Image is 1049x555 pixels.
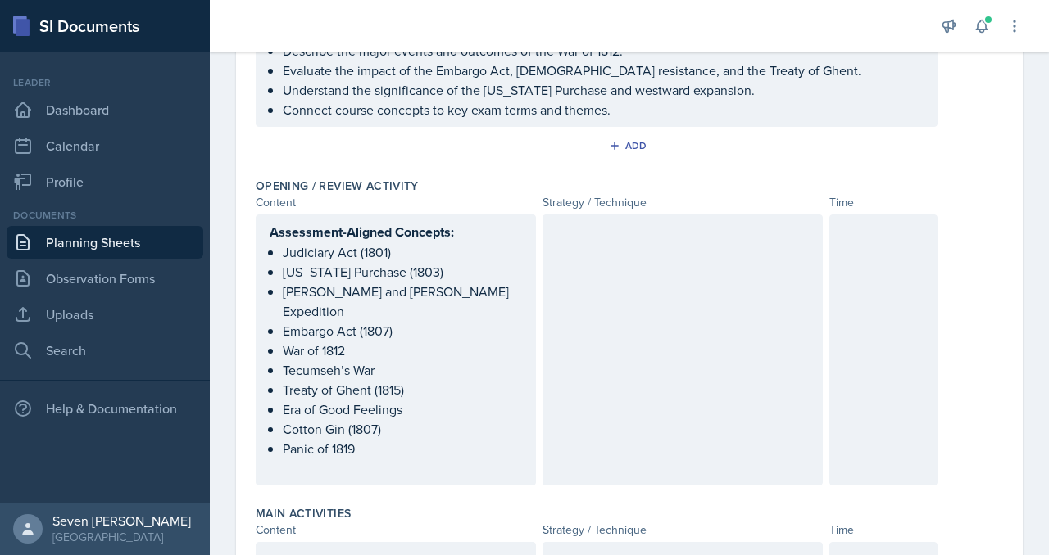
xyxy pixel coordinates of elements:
p: War of 1812 [283,341,522,360]
p: Panic of 1819 [283,439,522,458]
a: Planning Sheets [7,226,203,259]
button: Add [603,133,656,158]
div: Content [256,521,536,539]
p: Treaty of Ghent (1815) [283,380,522,399]
p: [US_STATE] Purchase (1803) [283,262,522,282]
a: Search [7,334,203,367]
div: Time [829,521,938,539]
p: Tecumseh’s War [283,360,522,380]
p: Evaluate the impact of the Embargo Act, [DEMOGRAPHIC_DATA] resistance, and the Treaty of Ghent. [283,61,924,80]
p: [PERSON_NAME] and [PERSON_NAME] Expedition [283,282,522,321]
p: Era of Good Feelings [283,399,522,419]
div: [GEOGRAPHIC_DATA] [52,529,191,545]
p: Cotton Gin (1807) [283,419,522,439]
p: Connect course concepts to key exam terms and themes. [283,100,924,120]
strong: Assessment-Aligned Concepts: [270,223,454,241]
p: Understand the significance of the [US_STATE] Purchase and westward expansion. [283,80,924,100]
a: Uploads [7,298,203,331]
div: Time [829,194,938,211]
a: Observation Forms [7,262,203,295]
div: Leader [7,75,203,90]
div: Strategy / Technique [543,521,823,539]
div: Strategy / Technique [543,194,823,211]
div: Content [256,194,536,211]
div: Seven [PERSON_NAME] [52,512,191,529]
label: Opening / Review Activity [256,178,419,194]
p: Judiciary Act (1801) [283,242,522,262]
a: Dashboard [7,93,203,126]
p: Embargo Act (1807) [283,321,522,341]
div: Add [612,139,647,152]
label: Main Activities [256,505,351,521]
div: Documents [7,208,203,223]
a: Calendar [7,129,203,162]
a: Profile [7,165,203,198]
div: Help & Documentation [7,392,203,425]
